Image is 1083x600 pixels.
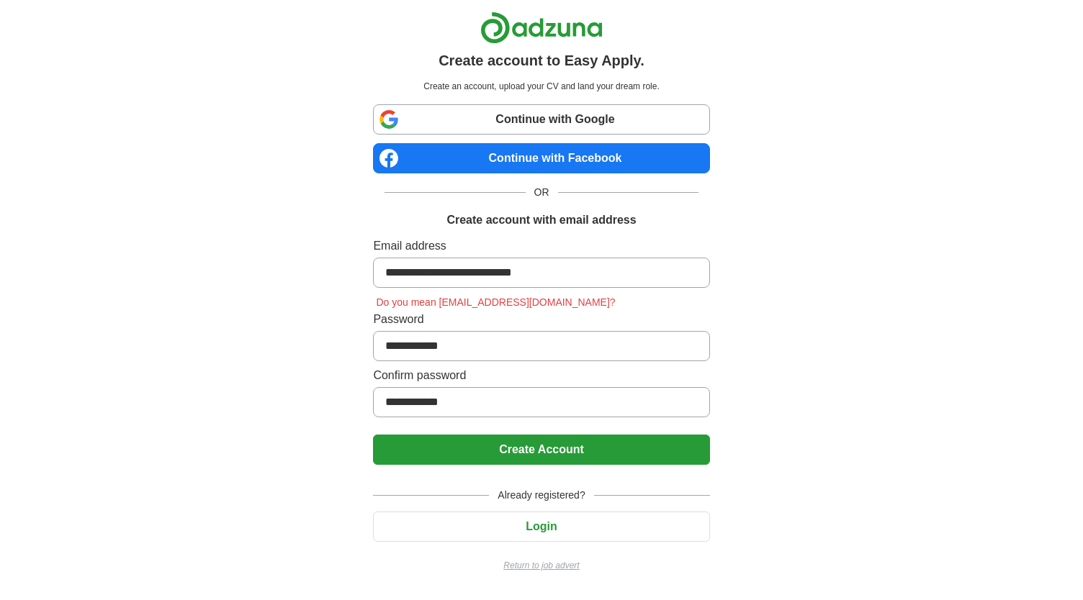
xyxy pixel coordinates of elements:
button: Login [373,512,709,542]
label: Email address [373,237,709,255]
a: Login [373,520,709,532]
a: Return to job advert [373,559,709,572]
a: Continue with Google [373,104,709,135]
button: Create Account [373,435,709,465]
span: Do you mean [EMAIL_ADDRESS][DOMAIN_NAME]? [373,296,618,308]
p: Create an account, upload your CV and land your dream role. [376,80,706,93]
h1: Create account with email address [446,212,636,229]
span: OR [526,185,558,200]
img: Adzuna logo [480,12,603,44]
label: Password [373,311,709,328]
span: Already registered? [489,488,593,503]
h1: Create account to Easy Apply. [439,50,644,71]
a: Continue with Facebook [373,143,709,173]
label: Confirm password [373,367,709,384]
